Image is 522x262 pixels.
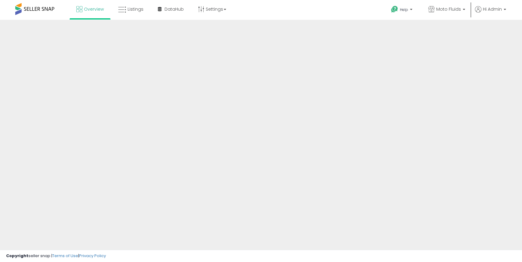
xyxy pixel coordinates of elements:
a: Hi Admin [475,6,506,20]
i: Get Help [391,5,398,13]
strong: Copyright [6,253,28,259]
span: DataHub [165,6,184,12]
div: seller snap | | [6,253,106,259]
span: Listings [128,6,143,12]
span: Overview [84,6,104,12]
span: Moto Fluids [436,6,461,12]
a: Privacy Policy [79,253,106,259]
span: Hi Admin [483,6,502,12]
span: Help [400,7,408,12]
a: Terms of Use [52,253,78,259]
a: Help [386,1,419,20]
